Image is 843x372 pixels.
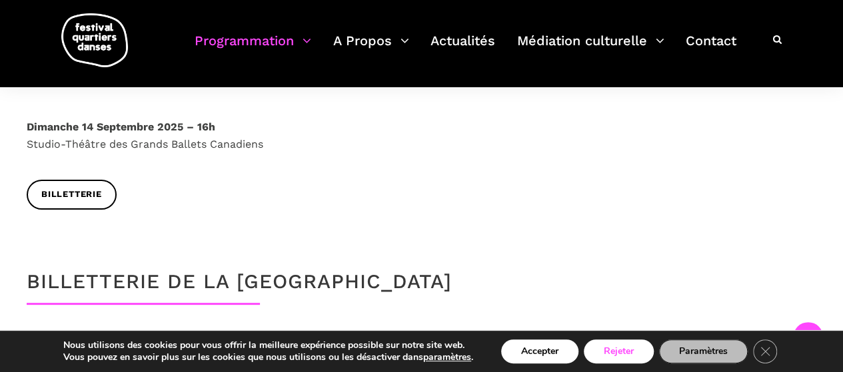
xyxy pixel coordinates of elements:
[27,180,117,210] a: Billetterie
[659,339,748,363] button: Paramètres
[423,351,471,363] button: paramètres
[41,188,102,202] span: Billetterie
[686,29,736,69] a: Contact
[63,339,473,351] p: Nous utilisons des cookies pour vous offrir la meilleure expérience possible sur notre site web.
[27,118,272,152] p: Studio-Théâtre des Grands Ballets Canadiens
[501,339,578,363] button: Accepter
[27,120,215,133] strong: Dimanche 14 Septembre 2025 – 16h
[61,13,128,67] img: logo-fqd-med
[27,270,452,303] h4: Billetterie de la [GEOGRAPHIC_DATA]
[753,339,777,363] button: Close GDPR Cookie Banner
[517,29,664,69] a: Médiation culturelle
[430,29,495,69] a: Actualités
[63,351,473,363] p: Vous pouvez en savoir plus sur les cookies que nous utilisons ou les désactiver dans .
[195,29,311,69] a: Programmation
[333,29,409,69] a: A Propos
[584,339,654,363] button: Rejeter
